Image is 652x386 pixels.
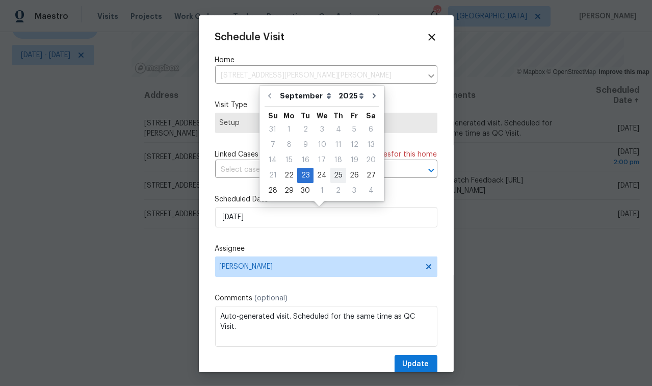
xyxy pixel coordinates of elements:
div: 8 [281,138,297,152]
div: Sun Sep 28 2025 [265,183,281,198]
div: Tue Sep 23 2025 [297,168,314,183]
div: 18 [330,153,346,167]
div: 13 [362,138,379,152]
div: 14 [265,153,281,167]
div: Wed Sep 03 2025 [314,122,330,137]
span: Close [426,32,437,43]
div: Fri Sep 26 2025 [346,168,362,183]
div: 17 [314,153,330,167]
abbr: Monday [283,112,295,119]
div: 3 [314,122,330,137]
span: Linked Cases [215,149,259,160]
div: Thu Sep 18 2025 [330,152,346,168]
div: 16 [297,153,314,167]
div: Mon Sep 15 2025 [281,152,297,168]
select: Month [277,88,336,104]
textarea: Auto-generated visit. Scheduled for the same time as QC Visit. [215,306,437,347]
div: 1 [281,122,297,137]
button: Open [424,163,438,177]
span: There are case s for this home [335,149,437,160]
div: 25 [330,168,346,183]
div: 2 [330,184,346,198]
span: [PERSON_NAME] [220,263,420,271]
div: 21 [265,168,281,183]
div: 29 [281,184,297,198]
div: Fri Oct 03 2025 [346,183,362,198]
button: Go to previous month [262,86,277,106]
button: Update [395,355,437,374]
div: 5 [346,122,362,137]
div: Wed Sep 10 2025 [314,137,330,152]
div: 3 [346,184,362,198]
div: Mon Sep 22 2025 [281,168,297,183]
input: Select cases [215,162,409,178]
div: 30 [297,184,314,198]
div: Sat Sep 20 2025 [362,152,379,168]
div: 9 [297,138,314,152]
span: Setup [220,118,433,128]
div: 28 [265,184,281,198]
abbr: Sunday [268,112,278,119]
div: Mon Sep 08 2025 [281,137,297,152]
abbr: Friday [351,112,358,119]
div: 27 [362,168,379,183]
div: Fri Sep 05 2025 [346,122,362,137]
div: Thu Sep 25 2025 [330,168,346,183]
div: 4 [330,122,346,137]
label: Home [215,55,437,65]
div: Sun Sep 21 2025 [265,168,281,183]
div: Mon Sep 01 2025 [281,122,297,137]
div: 20 [362,153,379,167]
div: Tue Sep 02 2025 [297,122,314,137]
div: 11 [330,138,346,152]
div: Tue Sep 09 2025 [297,137,314,152]
div: Sat Sep 06 2025 [362,122,379,137]
div: 26 [346,168,362,183]
div: Sat Oct 04 2025 [362,183,379,198]
div: 23 [297,168,314,183]
select: Year [336,88,367,104]
div: Mon Sep 29 2025 [281,183,297,198]
div: Thu Oct 02 2025 [330,183,346,198]
label: Comments [215,293,437,303]
button: Go to next month [367,86,382,106]
div: 4 [362,184,379,198]
div: 2 [297,122,314,137]
input: Enter in an address [215,68,422,84]
div: Sun Sep 07 2025 [265,137,281,152]
div: Wed Sep 24 2025 [314,168,330,183]
div: Tue Sep 30 2025 [297,183,314,198]
div: Wed Sep 17 2025 [314,152,330,168]
span: (optional) [255,295,288,302]
input: M/D/YYYY [215,207,437,227]
div: 10 [314,138,330,152]
div: Tue Sep 16 2025 [297,152,314,168]
div: Thu Sep 04 2025 [330,122,346,137]
label: Scheduled Date [215,194,437,204]
div: 31 [265,122,281,137]
div: Fri Sep 19 2025 [346,152,362,168]
div: 6 [362,122,379,137]
abbr: Thursday [333,112,343,119]
label: Visit Type [215,100,437,110]
div: 12 [346,138,362,152]
div: 15 [281,153,297,167]
div: 7 [265,138,281,152]
div: Wed Oct 01 2025 [314,183,330,198]
div: 19 [346,153,362,167]
div: Thu Sep 11 2025 [330,137,346,152]
label: Assignee [215,244,437,254]
div: Sat Sep 13 2025 [362,137,379,152]
span: Update [403,358,429,371]
div: Fri Sep 12 2025 [346,137,362,152]
div: 22 [281,168,297,183]
div: Sun Sep 14 2025 [265,152,281,168]
div: 1 [314,184,330,198]
abbr: Tuesday [301,112,310,119]
abbr: Saturday [366,112,376,119]
div: Sat Sep 27 2025 [362,168,379,183]
span: Schedule Visit [215,32,285,42]
div: 24 [314,168,330,183]
div: Sun Aug 31 2025 [265,122,281,137]
abbr: Wednesday [317,112,328,119]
